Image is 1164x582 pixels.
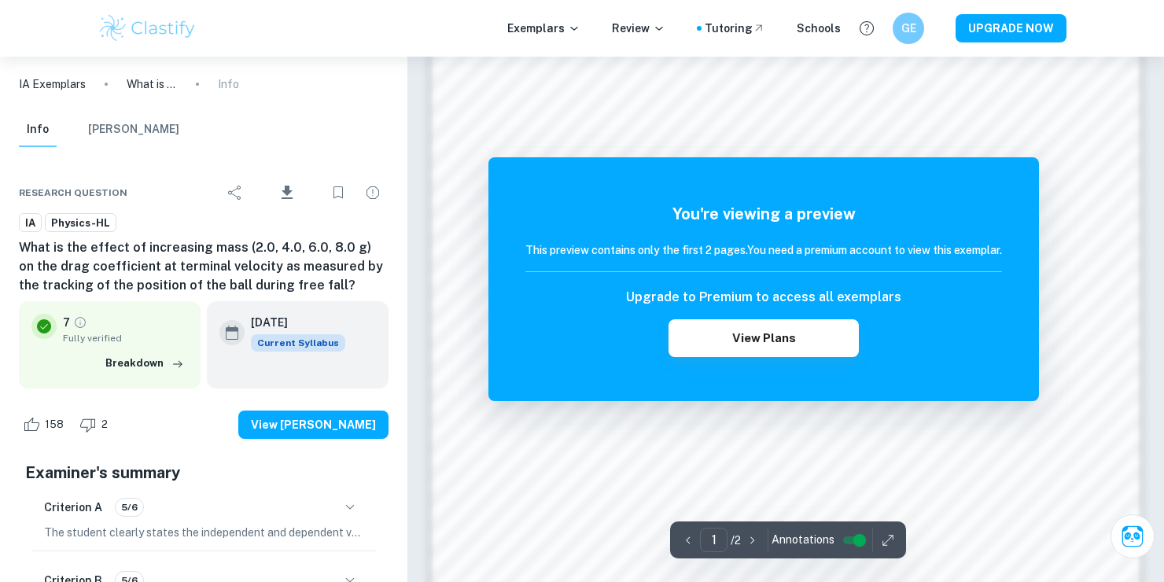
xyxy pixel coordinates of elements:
[44,524,363,541] p: The student clearly states the independent and dependent variables in the research question, prov...
[19,186,127,200] span: Research question
[93,417,116,433] span: 2
[76,412,116,437] div: Dislike
[36,417,72,433] span: 158
[251,334,345,352] div: This exemplar is based on the current syllabus. Feel free to refer to it for inspiration/ideas wh...
[357,177,389,208] div: Report issue
[525,241,1002,259] h6: This preview contains only the first 2 pages. You need a premium account to view this exemplar.
[1111,514,1155,558] button: Ask Clai
[127,76,177,93] p: What is the effect of increasing mass (2.0, 4.0, 6.0, 8.0 g) on the drag coefficient at terminal ...
[238,411,389,439] button: View [PERSON_NAME]
[322,177,354,208] div: Bookmark
[797,20,841,37] a: Schools
[219,177,251,208] div: Share
[731,532,741,549] p: / 2
[116,500,143,514] span: 5/6
[44,499,102,516] h6: Criterion A
[73,315,87,330] a: Grade fully verified
[25,461,382,484] h5: Examiner's summary
[218,76,239,93] p: Info
[19,76,86,93] a: IA Exemplars
[19,112,57,147] button: Info
[251,334,345,352] span: Current Syllabus
[525,202,1002,226] h5: You're viewing a preview
[19,412,72,437] div: Like
[956,14,1066,42] button: UPGRADE NOW
[853,15,880,42] button: Help and Feedback
[251,314,333,331] h6: [DATE]
[669,319,859,357] button: View Plans
[46,215,116,231] span: Physics-HL
[772,532,834,548] span: Annotations
[20,215,41,231] span: IA
[98,13,197,44] img: Clastify logo
[19,238,389,295] h6: What is the effect of increasing mass (2.0, 4.0, 6.0, 8.0 g) on the drag coefficient at terminal ...
[893,13,924,44] button: GE
[900,20,918,37] h6: GE
[612,20,665,37] p: Review
[45,213,116,233] a: Physics-HL
[88,112,179,147] button: [PERSON_NAME]
[101,352,188,375] button: Breakdown
[63,314,70,331] p: 7
[254,172,319,213] div: Download
[626,288,901,307] h6: Upgrade to Premium to access all exemplars
[705,20,765,37] a: Tutoring
[19,213,42,233] a: IA
[507,20,580,37] p: Exemplars
[63,331,188,345] span: Fully verified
